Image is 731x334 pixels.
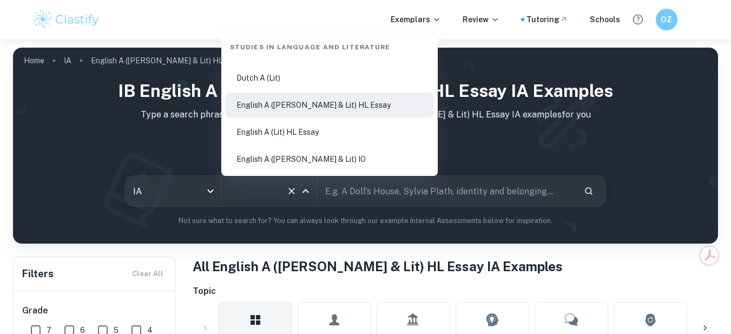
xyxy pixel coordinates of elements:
button: Close [298,184,313,199]
img: Clastify logo [32,9,101,30]
li: English A ([PERSON_NAME] & Lit) HL Essay [226,93,433,117]
button: OZ [656,9,677,30]
a: IA [64,53,71,68]
input: E.g. A Doll's House, Sylvia Plath, identity and belonging... [318,176,576,206]
a: Schools [590,14,620,25]
h6: Grade [22,304,167,317]
h1: IB English A ([PERSON_NAME] & Lit) HL Essay IA examples [22,78,709,104]
p: Type a search phrase to find the most relevant English A ([PERSON_NAME] & Lit) HL Essay IA exampl... [22,108,709,121]
div: Studies in Language and Literature [226,34,433,56]
p: Review [463,14,499,25]
li: English A ([PERSON_NAME] & Lit) IO [226,147,433,172]
p: English A ([PERSON_NAME] & Lit) HL Essay [91,55,232,67]
button: Clear [284,184,299,199]
li: English A (Lit) HL Essay [226,120,433,145]
p: Exemplars [391,14,441,25]
a: Tutoring [526,14,568,25]
a: Home [24,53,44,68]
div: IA [126,176,221,206]
h6: Topic [193,285,718,298]
h6: Filters [22,266,54,281]
button: Help and Feedback [629,10,647,29]
button: Search [579,182,598,200]
h1: All English A ([PERSON_NAME] & Lit) HL Essay IA Examples [193,257,718,276]
li: Dutch A (Lit) [226,66,433,90]
p: Not sure what to search for? You can always look through our example Internal Assessments below f... [22,215,709,226]
img: profile cover [13,48,718,244]
h6: OZ [660,14,673,25]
